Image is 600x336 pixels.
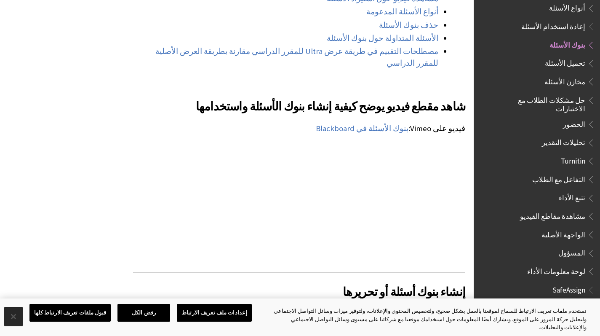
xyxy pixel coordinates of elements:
[563,117,585,129] span: الحضور
[133,272,465,301] h2: إنشاء بنوك أسئلة أو تحريرها
[408,124,465,133] span: فيديو على Vimeo:
[155,46,438,68] a: مصطلحات التقييم في طريقة عرض Ultra للمقرر الدراسي مقارنة بطريقة العرض الأصلية للمقرر الدراسي
[561,154,585,165] span: Turnitin
[379,20,438,30] a: حذف بنوك الأسئلة
[558,246,585,258] span: المسؤول
[133,87,465,115] h2: شاهد مقطع فيديو يوضح كيفية إنشاء بنوك الأسئلة واستخدامها
[177,304,252,322] button: إعدادات ملف تعريف الارتباط
[541,228,585,239] span: الواجهة الأصلية
[327,33,438,43] a: الأسئلة المتداولة حول بنوك الأسئلة
[4,307,23,326] button: إغلاق
[542,136,585,147] span: تحليلات التقدير
[559,191,585,202] span: تتبع الأداء
[549,1,585,13] span: أنواع الأسئلة
[366,7,438,17] a: أنواع الأسئلة المدعومة
[316,124,408,134] a: بنوك الأسئلة في Blackboard
[117,304,170,322] button: رفض الكل
[549,38,585,49] span: بنوك الأسئلة
[532,172,585,184] span: التفاعل مع الطلاب
[520,209,585,220] span: مشاهدة مقاطع الفيديو
[270,307,587,332] div: نستخدم ملفات تعريف الارتباط للسماح لموقعنا بالعمل بشكل صحيح، ولتخصيص المحتوى والإعلانات، ولتوفير ...
[552,283,585,294] span: SafeAssign
[501,93,585,113] span: حل مشكلات الطلاب مع الاختبارات
[545,56,585,68] span: تحميل الأسئلة
[29,304,111,322] button: قبول ملفات تعريف الارتباط كلها
[544,75,585,86] span: مخازن الأسئلة
[527,264,585,276] span: لوحة معلومات الأداء
[521,19,585,31] span: إعادة استخدام الأسئلة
